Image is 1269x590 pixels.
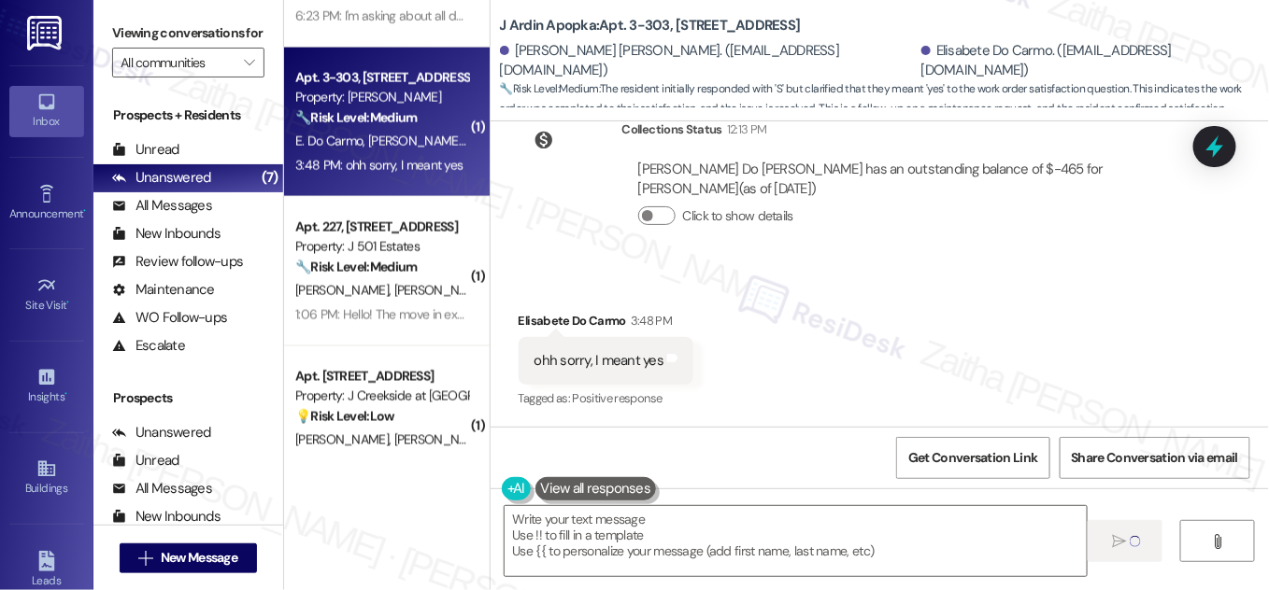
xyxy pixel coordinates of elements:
[83,204,86,218] span: •
[500,81,599,96] strong: 🔧 Risk Level: Medium
[93,105,283,125] div: Prospects + Residents
[683,206,793,226] label: Click to show details
[500,16,801,35] b: J Ardin Apopka: Apt. 3-303, [STREET_ADDRESS]
[896,437,1049,479] button: Get Conversation Link
[1211,534,1225,549] i: 
[295,282,394,299] span: [PERSON_NAME]
[112,479,212,499] div: All Messages
[295,259,417,275] strong: 🔧 Risk Level: Medium
[295,237,468,257] div: Property: J 501 Estates
[295,88,468,107] div: Property: [PERSON_NAME]
[393,282,492,299] span: [PERSON_NAME]
[9,361,84,412] a: Insights •
[519,385,694,412] div: Tagged as:
[295,133,368,149] span: E. Do Carmo
[112,423,211,442] div: Unanswered
[1072,448,1238,468] span: Share Conversation via email
[1060,437,1250,479] button: Share Conversation via email
[67,296,70,309] span: •
[638,160,1176,200] div: [PERSON_NAME] Do [PERSON_NAME] has an outstanding balance of $-465 for [PERSON_NAME] (as of [DATE])
[921,41,1255,81] div: Elisabete Do Carmo. ([EMAIL_ADDRESS][DOMAIN_NAME])
[121,48,235,77] input: All communities
[393,431,487,448] span: [PERSON_NAME]
[908,448,1037,468] span: Get Conversation Link
[9,453,84,503] a: Buildings
[295,157,463,174] div: 3:48 PM: ohh sorry, I meant yes
[112,224,221,244] div: New Inbounds
[500,79,1269,119] span: : The resident initially responded with 'S' but clarified that they meant 'yes' to the work order...
[244,55,254,70] i: 
[500,41,917,81] div: [PERSON_NAME] [PERSON_NAME]. ([EMAIL_ADDRESS][DOMAIN_NAME])
[295,456,1108,472] div: 2:49 PM: The system used to scan items for online, is not the best. That was the only thing we ha...
[519,311,694,337] div: Elisabete Do Carmo
[295,218,468,237] div: Apt. 227, [STREET_ADDRESS]
[120,543,258,573] button: New Message
[139,551,153,566] i: 
[257,163,283,192] div: (7)
[64,387,67,400] span: •
[93,388,283,408] div: Prospects
[112,308,227,328] div: WO Follow-ups
[295,431,394,448] span: [PERSON_NAME]
[535,351,664,371] div: ohh sorry, I meant yes
[368,133,558,149] span: [PERSON_NAME] [PERSON_NAME]
[573,390,663,406] span: Positive response
[112,507,221,527] div: New Inbounds
[112,451,179,471] div: Unread
[112,19,264,48] label: Viewing conversations for
[112,252,243,272] div: Review follow-ups
[161,548,237,568] span: New Message
[27,16,65,50] img: ResiDesk Logo
[112,336,185,356] div: Escalate
[112,280,215,300] div: Maintenance
[722,119,767,139] div: 12:13 PM
[626,311,672,330] div: 3:48 PM
[295,109,417,126] strong: 🔧 Risk Level: Medium
[622,119,722,139] div: Collections Status
[9,270,84,320] a: Site Visit •
[295,408,394,425] strong: 💡 Risk Level: Low
[9,86,84,136] a: Inbox
[505,506,1087,576] textarea: No worries at all, [PERSON_NAME]! Glad to hear the work order was completed to your satisfaction....
[112,196,212,216] div: All Messages
[295,386,468,406] div: Property: J Creekside at [GEOGRAPHIC_DATA]
[1112,534,1126,549] i: 
[112,168,211,188] div: Unanswered
[295,7,710,24] div: 6:23 PM: I'm asking about all doors that I currently have access to via key fob.
[295,367,468,386] div: Apt. [STREET_ADDRESS]
[295,68,468,88] div: Apt. 3-303, [STREET_ADDRESS]
[112,140,179,160] div: Unread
